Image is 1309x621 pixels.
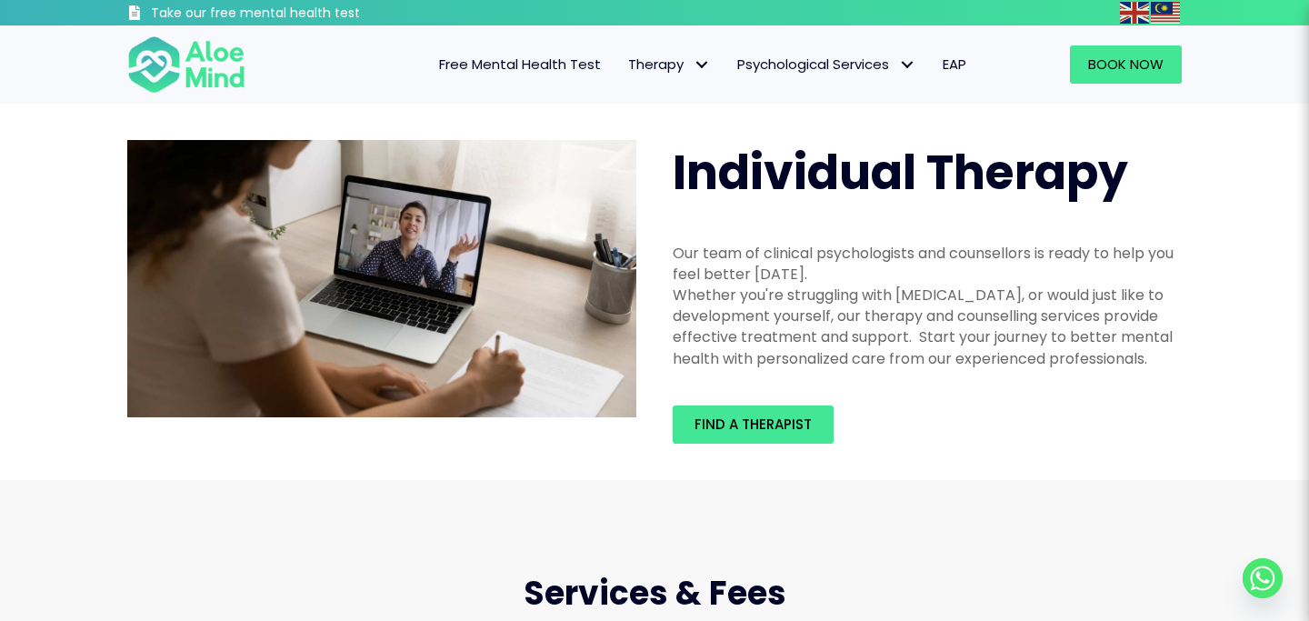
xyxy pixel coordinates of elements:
span: Therapy [628,55,710,74]
a: TherapyTherapy: submenu [615,45,724,84]
a: Free Mental Health Test [425,45,615,84]
a: Whatsapp [1243,558,1283,598]
nav: Menu [269,45,980,84]
span: Find a therapist [694,415,812,434]
img: Aloe mind Logo [127,35,245,95]
span: Therapy: submenu [688,52,714,78]
span: Psychological Services [737,55,915,74]
span: EAP [943,55,966,74]
span: Individual Therapy [673,139,1128,205]
a: Book Now [1070,45,1182,84]
a: Find a therapist [673,406,834,444]
a: EAP [929,45,980,84]
img: ms [1151,2,1180,24]
div: Our team of clinical psychologists and counsellors is ready to help you feel better [DATE]. [673,243,1182,285]
img: en [1120,2,1149,24]
div: Whether you're struggling with [MEDICAL_DATA], or would just like to development yourself, our th... [673,285,1182,369]
span: Book Now [1088,55,1164,74]
a: Take our free mental health test [127,5,457,25]
img: Therapy online individual [127,140,636,418]
span: Free Mental Health Test [439,55,601,74]
span: Services & Fees [524,570,786,616]
a: Malay [1151,2,1182,23]
a: Psychological ServicesPsychological Services: submenu [724,45,929,84]
span: Psychological Services: submenu [894,52,920,78]
a: English [1120,2,1151,23]
h3: Take our free mental health test [151,5,457,23]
